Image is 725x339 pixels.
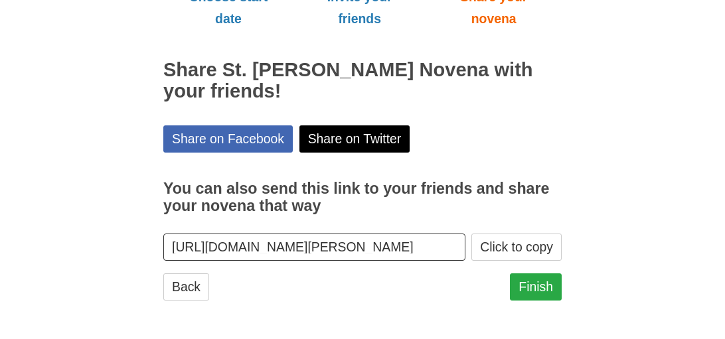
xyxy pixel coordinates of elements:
a: Share on Twitter [299,125,410,153]
a: Share on Facebook [163,125,293,153]
h2: Share St. [PERSON_NAME] Novena with your friends! [163,60,562,102]
a: Finish [510,273,562,301]
h3: You can also send this link to your friends and share your novena that way [163,180,562,214]
button: Click to copy [471,234,562,261]
a: Back [163,273,209,301]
